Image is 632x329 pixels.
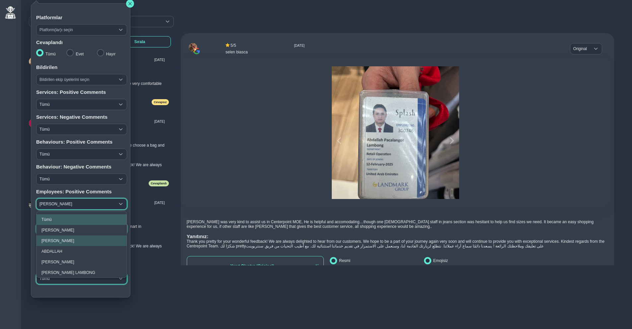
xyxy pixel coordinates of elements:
[115,149,127,160] div: Beğenilen Seçiniz
[36,214,127,225] li: Tümü
[570,43,590,54] span: Original
[115,74,127,85] div: Bildirilen ekip üyelerini seçin
[29,119,37,127] img: Reviewer Picture
[36,114,107,120] span: Services: Negative Comments
[152,99,169,105] span: Cevapsız
[154,58,165,62] small: [DATE]
[192,47,201,55] img: Reviewer Source
[226,50,248,54] span: selen biasca
[231,43,236,48] span: 5 / 5
[36,89,106,95] span: Services: Positive Comments
[45,52,56,56] label: Tümü
[36,257,127,267] li: ABDALLAH LAMBONG
[36,99,115,110] span: Tümü
[36,139,112,145] span: Behaviours: Positive Comments
[36,189,112,194] span: Employees: Positive Comments
[114,39,166,44] span: Sırala
[189,43,197,51] img: Reviewer Picture
[36,64,57,70] span: Bildirilen
[339,258,350,263] label: Resmi
[36,149,115,160] span: Tümü
[36,199,115,209] span: [PERSON_NAME]
[36,39,63,45] span: Cevaplandı
[187,215,610,253] div: Thank you pretty for your wonderful feedback! We are always delighted to hear from our customers....
[29,57,37,66] img: Reviewer Picture
[187,220,594,229] span: [PERSON_NAME] was very kind to assist us in Centerpoint MOE, He is helpful and accomodating…thoug...
[106,52,116,56] label: Hayır
[36,246,127,257] li: ABDALLAH
[115,99,127,110] div: Beğenilen Seçiniz
[187,256,324,276] button: Yanıt Oluştur (Original)
[36,15,62,20] span: Platformlar
[103,36,171,47] button: Sırala
[36,124,115,135] span: Tümü
[115,273,127,284] div: Şikayet Seçiniz
[41,249,62,254] span: ABDALLAH
[187,233,209,239] b: Yanıtınız :
[36,25,115,35] div: Platform(lar)ı seçin
[76,52,84,56] label: Evet
[36,174,115,184] span: Tümü
[115,124,127,135] div: Şikayet Seçiniz
[36,164,111,169] span: Behaviour: Negative Comments
[36,267,127,278] li: ABDALLAH PACALANGOT LAMBONG
[41,260,74,264] span: [PERSON_NAME]
[41,238,74,243] span: [PERSON_NAME]
[36,225,127,235] li: ABBAS
[154,201,165,205] small: [DATE]
[433,258,448,263] label: Emojisiz
[41,217,52,222] span: Tümü
[329,66,462,199] img: Image
[41,270,95,275] span: [PERSON_NAME] LAMBONG
[192,264,313,268] span: Yanıt Oluştur (Original)
[162,16,174,27] div: Bir işletme seçin
[36,235,127,246] li: ABBAS KHAN
[294,44,305,47] small: [DATE]
[115,174,127,184] div: Şikayet Seçiniz
[41,228,74,232] span: [PERSON_NAME]
[36,273,115,284] span: Tümü
[5,6,16,19] img: ReviewElf Logo
[36,74,115,85] span: Bildirilen ekip üyelerini seçin
[154,120,165,123] small: [DATE]
[329,66,462,199] div: 1
[115,199,127,209] div: Olumlu bahsedilen seçiniz
[29,200,37,209] img: Reviewer Picture
[149,180,169,186] span: Cevaplandı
